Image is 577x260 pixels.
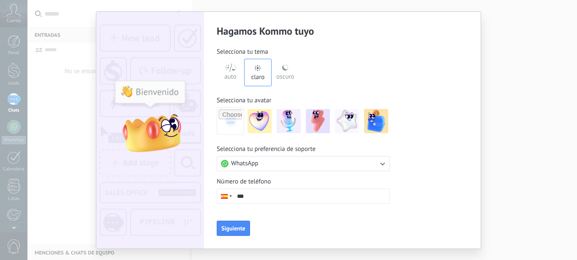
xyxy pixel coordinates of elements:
[251,65,265,86] div: claro
[248,109,272,133] img: -1.jpeg
[231,159,258,168] span: WhatsApp
[217,96,271,105] span: Selecciona tu avatar
[276,64,294,86] div: oscuro
[306,109,330,133] img: -3.jpeg
[335,109,359,133] img: -4.jpeg
[277,109,301,133] img: -2.jpeg
[217,145,316,153] span: Selecciona tu preferencia de soporte
[217,48,268,56] span: Selecciona tu tema
[217,178,271,186] span: Número de teléfono
[364,109,388,133] img: -5.jpeg
[217,156,390,171] button: WhatsApp
[224,64,237,86] div: auto
[217,221,250,236] button: Siguiente
[217,189,233,203] div: Spain: + 34
[217,25,390,38] h2: Hagamos Kommo tuyo
[96,12,204,249] img: customization-screen-img_ES.png
[221,225,245,231] span: Siguiente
